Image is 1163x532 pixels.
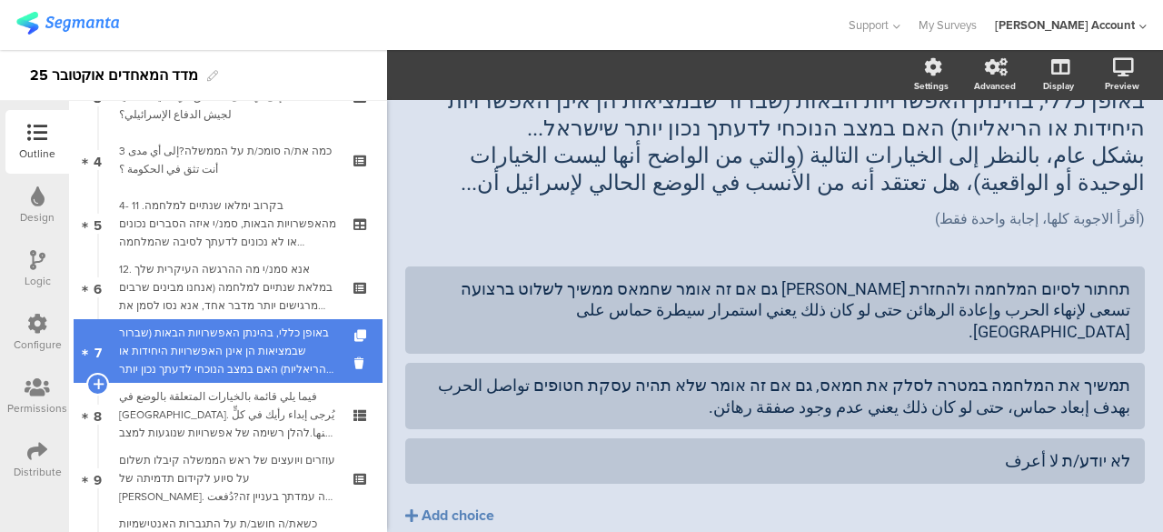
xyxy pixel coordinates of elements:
[74,128,383,192] a: 4 3 כמה את/ה סומכ/ת על הממשלה?إلى أي مدى أنت تثق في الحكومة ؟
[14,464,62,480] div: Distribute
[119,451,336,506] div: עוזרים ויועצים של ראש הממשלה קיבלו תשלום על סיוע לקידום תדמיתה של קטאר. מה עמדתך בעניין זה?دُفعت ...
[14,336,62,353] div: Configure
[94,214,102,234] span: 5
[119,196,336,251] div: 4- 11 בקרוב ימלאו שנתיים למלחמה. מהאפשרויות הבאות, סמנ/י איזה הסברים נכונים או לא נכונים לדעתך לס...
[354,355,370,372] i: Delete
[405,87,1145,142] p: באופן כללי, בהינתן האפשרויות הבאות (שברור שבמציאות הן אינן האפשרויות היחידות או הריאליות) האם במצ...
[1043,79,1074,93] div: Display
[94,341,102,361] span: 7
[405,210,1145,227] p: (أقرأ الاجوبة كلها، إجابة واحدة فقط)
[420,375,1130,417] div: תמשיך את המלחמה במטרה לסלק את חמאס, גם אם זה אומר שלא תהיה עסקת חטופים تواصل الحرب بهدف إبعاد حما...
[7,400,67,417] div: Permissions
[19,146,55,162] div: Outline
[422,507,494,526] div: Add choice
[849,16,889,34] span: Support
[94,405,102,425] span: 8
[119,260,336,315] div: 12. אנא סמנ/י מה ההרגשה העיקרית שלך במלאת שנתיים למלחמה (אנחנו מבינים שרבים מרגישים יותר מדבר אחד...
[25,273,51,289] div: Logic
[354,330,370,342] i: Duplicate
[119,142,336,178] div: 3 כמה את/ה סומכ/ת על הממשלה?إلى أي مدى أنت تثق في الحكومة ؟
[74,383,383,447] a: 8 فيما يلي قائمة بالخيارات المتعلقة بالوضع في [GEOGRAPHIC_DATA]. يُرجى إبداء رأيك في كلٍّ منها.לה...
[94,86,102,106] span: 3
[420,278,1130,342] div: תחתור לסיום המלחמה ולהחזרת [PERSON_NAME] גם אם זה אומר שחמאס ממשיך לשלוט ברצועה تسعى لإنهاء الحرب...
[94,468,102,488] span: 9
[995,16,1135,34] div: [PERSON_NAME] Account
[94,277,102,297] span: 6
[30,61,198,90] div: 25 מדד המאחדים אוקטובר
[94,150,102,170] span: 4
[74,256,383,319] a: 6 12. אנא סמנ/י מה ההרגשה העיקרית שלך במלאת שנתיים למלחמה (אנחנו מבינים שרבים מרגישים יותר מדבר א...
[914,79,949,93] div: Settings
[74,319,383,383] a: 7 באופן כללי, בהינתן האפשרויות הבאות (שברור שבמציאות הן אינן האפשרויות היחידות או הריאליות) האם ב...
[119,324,336,378] div: באופן כללי, בהינתן האפשרויות הבאות (שברור שבמציאות הן אינן האפשרויות היחידות או הריאליות) האם במצ...
[74,192,383,256] a: 5 4- 11 בקרוב ימלאו שנתיים למלחמה. מהאפשרויות הבאות, סמנ/י איזה הסברים נכונים או לא נכונים לדעתך ...
[420,450,1130,471] div: לא יודע/ת لا أعرف
[405,142,1145,196] p: بشكل عام، بالنظر إلى الخيارات التالية (والتي من الواضح أنها ليست الخيارات الوحيدة أو الواقعية)، ه...
[974,79,1016,93] div: Advanced
[1105,79,1139,93] div: Preview
[16,12,119,35] img: segmanta logo
[74,447,383,510] a: 9 עוזרים ויועצים של ראש הממשלה קיבלו תשלום על סיוע לקידום תדמיתה של [PERSON_NAME]. מה עמדתך בעניי...
[20,209,55,226] div: Design
[119,387,336,442] div: فيما يلي قائمة بالخيارات المتعلقة بالوضع في غزة. يُرجى إبداء رأيك في كلٍّ منها.להלן רשימה של אפשר...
